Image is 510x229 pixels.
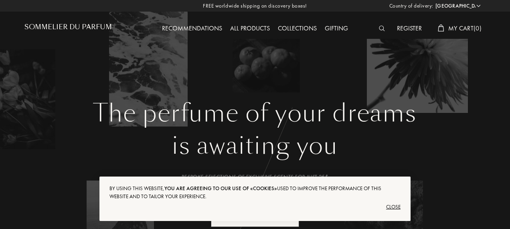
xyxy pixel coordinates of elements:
[158,24,226,32] a: Recommendations
[164,185,277,192] span: you are agreeing to our use of «cookies»
[30,99,480,128] h1: The perfume of your dreams
[24,23,112,34] a: Sommelier du Parfum
[226,24,274,32] a: All products
[393,24,426,34] div: Register
[389,2,433,10] span: Country of delivery:
[438,24,444,32] img: cart_white.svg
[30,173,480,181] div: Bespoke selections of exclusive scents for just 25$
[274,24,321,32] a: Collections
[321,24,352,32] a: Gifting
[448,24,482,32] span: My Cart ( 0 )
[379,26,385,31] img: search_icn_white.svg
[158,24,226,34] div: Recommendations
[393,24,426,32] a: Register
[274,24,321,34] div: Collections
[109,201,401,213] div: Close
[109,185,401,201] div: By using this website, used to improve the performance of this website and to tailor your experie...
[321,24,352,34] div: Gifting
[24,23,112,31] h1: Sommelier du Parfum
[226,24,274,34] div: All products
[30,128,480,164] div: is awaiting you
